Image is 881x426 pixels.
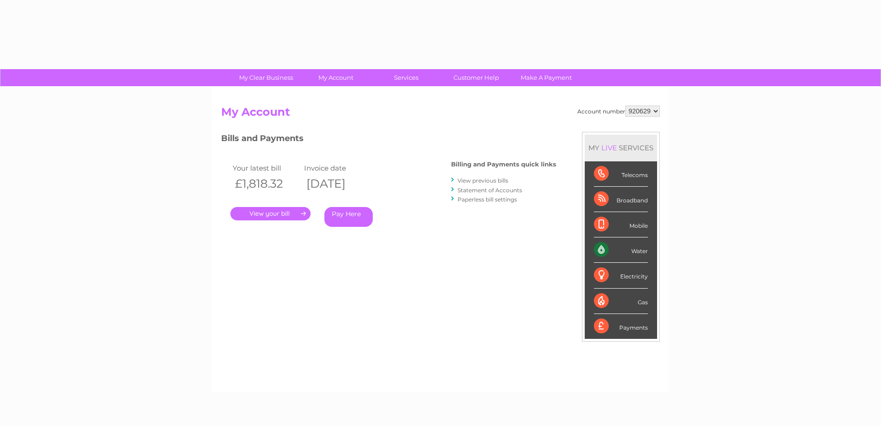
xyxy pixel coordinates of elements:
[221,106,660,123] h2: My Account
[508,69,584,86] a: Make A Payment
[594,212,648,237] div: Mobile
[221,132,556,148] h3: Bills and Payments
[458,196,517,203] a: Paperless bill settings
[458,177,508,184] a: View previous bills
[594,161,648,187] div: Telecoms
[458,187,522,194] a: Statement of Accounts
[302,162,373,174] td: Invoice date
[594,289,648,314] div: Gas
[585,135,657,161] div: MY SERVICES
[451,161,556,168] h4: Billing and Payments quick links
[298,69,374,86] a: My Account
[230,174,302,193] th: £1,818.32
[230,207,311,220] a: .
[594,237,648,263] div: Water
[228,69,304,86] a: My Clear Business
[302,174,373,193] th: [DATE]
[599,143,619,152] div: LIVE
[324,207,373,227] a: Pay Here
[594,314,648,339] div: Payments
[230,162,302,174] td: Your latest bill
[577,106,660,117] div: Account number
[438,69,514,86] a: Customer Help
[594,187,648,212] div: Broadband
[368,69,444,86] a: Services
[594,263,648,288] div: Electricity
